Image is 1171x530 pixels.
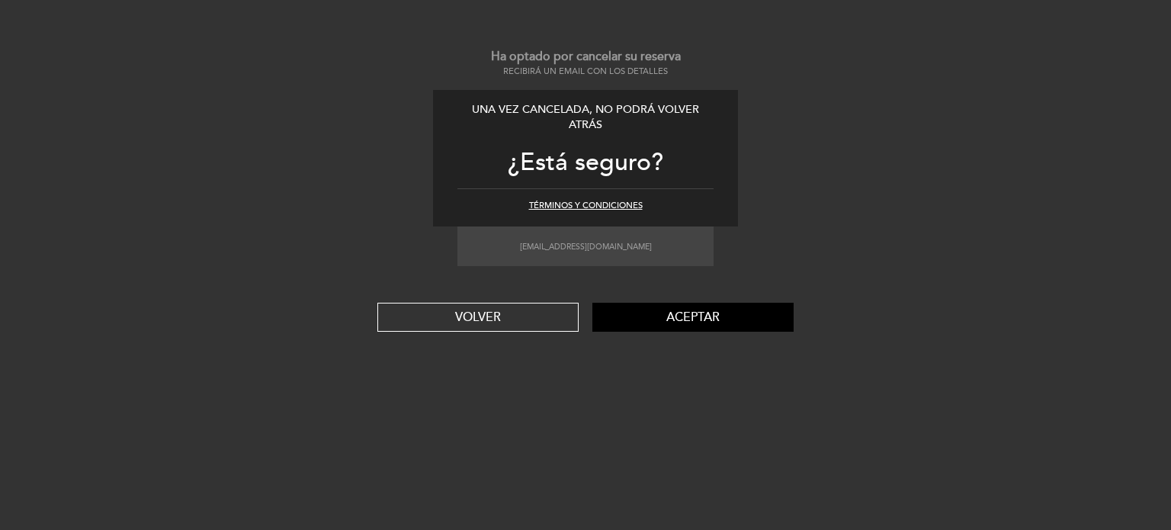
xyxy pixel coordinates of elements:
small: [EMAIL_ADDRESS][DOMAIN_NAME] [520,242,652,252]
button: Aceptar [592,303,794,332]
button: Términos y condiciones [529,200,643,212]
button: VOLVER [377,303,579,332]
span: ¿Está seguro? [508,147,663,178]
div: Una vez cancelada, no podrá volver atrás [457,102,714,133]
